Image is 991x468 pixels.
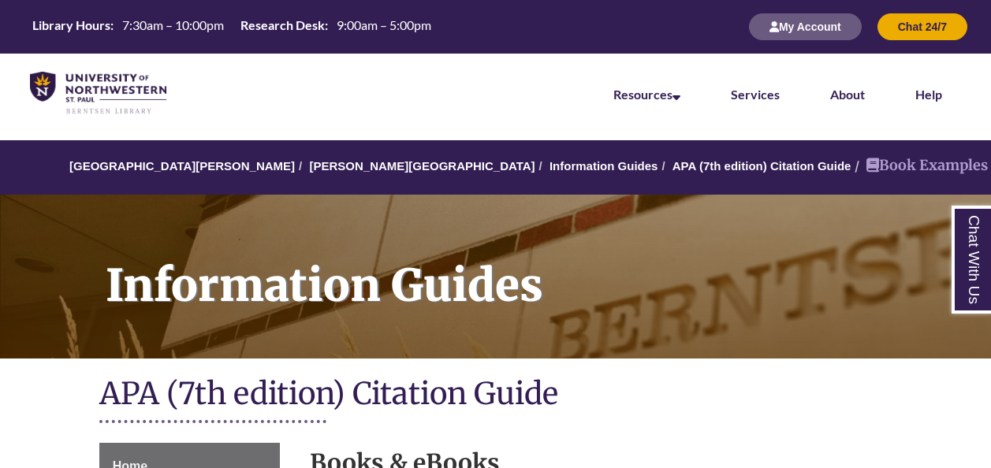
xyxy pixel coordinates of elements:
a: Services [731,87,780,102]
a: Hours Today [26,17,438,38]
a: [PERSON_NAME][GEOGRAPHIC_DATA] [309,159,535,173]
a: Resources [613,87,680,102]
span: 9:00am – 5:00pm [337,17,431,32]
th: Library Hours: [26,17,116,34]
a: Information Guides [550,159,658,173]
img: UNWSP Library Logo [30,72,166,115]
span: 7:30am – 10:00pm [122,17,224,32]
li: Book Examples [851,154,988,177]
button: Chat 24/7 [877,13,967,40]
a: [GEOGRAPHIC_DATA][PERSON_NAME] [69,159,295,173]
a: APA (7th edition) Citation Guide [672,159,851,173]
th: Research Desk: [234,17,330,34]
a: Help [915,87,942,102]
h1: APA (7th edition) Citation Guide [99,374,892,416]
a: About [830,87,865,102]
button: My Account [749,13,862,40]
a: Chat 24/7 [877,20,967,33]
a: My Account [749,20,862,33]
table: Hours Today [26,17,438,36]
h1: Information Guides [88,195,991,338]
